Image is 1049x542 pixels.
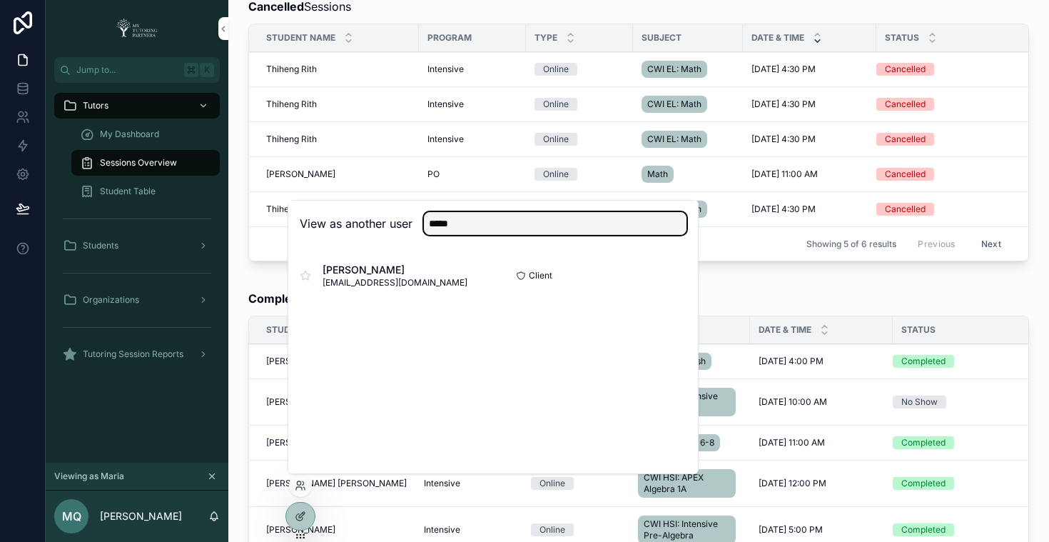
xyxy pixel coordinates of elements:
[54,57,220,83] button: Jump to...K
[642,32,681,44] span: Subject
[759,396,827,408] span: [DATE] 10:00 AM
[885,32,919,44] span: Status
[751,64,816,75] span: [DATE] 4:30 PM
[893,355,1029,368] a: Completed
[266,478,407,489] a: [PERSON_NAME] [PERSON_NAME]
[71,179,220,204] a: Student Table
[100,157,177,169] span: Sessions Overview
[759,437,825,448] span: [DATE] 11:00 AM
[300,215,412,232] h2: View as another user
[543,63,569,76] div: Online
[647,64,701,75] span: CWI EL: Math
[543,133,569,146] div: Online
[100,129,159,140] span: My Dashboard
[266,324,335,336] span: Student Name
[100,509,182,523] p: [PERSON_NAME]
[759,478,826,489] span: [DATE] 12:00 PM
[638,466,741,501] a: CWI HSI: APEX Algebra 1A
[266,437,407,448] a: [PERSON_NAME]
[76,64,178,76] span: Jump to...
[543,168,569,181] div: Online
[248,291,310,306] strong: Completed
[644,518,730,541] span: CWI HSI: Intensive Pre-Algebra
[759,396,884,408] a: [DATE] 10:00 AM
[885,203,926,216] div: Cancelled
[751,32,804,44] span: Date & Time
[751,169,818,180] span: [DATE] 11:00 AM
[759,524,823,536] span: [DATE] 5:00 PM
[266,134,317,145] span: Thiheng Rith
[266,396,335,408] span: [PERSON_NAME]
[901,396,938,408] div: No Show
[54,233,220,259] a: Students
[427,169,440,180] span: PO
[83,348,183,360] span: Tutoring Session Reports
[539,477,565,490] div: Online
[885,63,926,76] div: Cancelled
[806,239,896,250] span: Showing 5 of 6 results
[647,169,668,180] span: Math
[647,99,701,110] span: CWI EL: Math
[71,121,220,147] a: My Dashboard
[759,324,811,336] span: Date & Time
[54,287,220,313] a: Organizations
[71,150,220,176] a: Sessions Overview
[751,204,816,215] span: [DATE] 4:30 PM
[427,99,464,110] span: Intensive
[893,523,1029,536] a: Completed
[885,98,926,111] div: Cancelled
[901,355,946,368] div: Completed
[885,133,926,146] div: Cancelled
[83,100,108,111] span: Tutors
[266,356,407,367] a: [PERSON_NAME]
[83,240,118,251] span: Students
[901,324,936,336] span: Status
[531,477,621,490] a: Online
[893,436,1029,449] a: Completed
[62,508,81,525] span: MQ
[885,168,926,181] div: Cancelled
[266,169,335,180] span: [PERSON_NAME]
[529,270,552,281] span: Client
[424,524,460,536] span: Intensive
[54,93,220,119] a: Tutors
[539,523,565,536] div: Online
[751,99,816,110] span: [DATE] 4:30 PM
[534,32,557,44] span: Type
[266,99,317,110] span: Thiheng Rith
[759,524,884,536] a: [DATE] 5:00 PM
[427,134,464,145] span: Intensive
[424,478,460,489] span: Intensive
[266,356,335,367] span: [PERSON_NAME]
[266,437,335,448] span: [PERSON_NAME]
[759,437,884,448] a: [DATE] 11:00 AM
[266,524,407,536] a: [PERSON_NAME]
[323,277,467,288] span: [EMAIL_ADDRESS][DOMAIN_NAME]
[893,396,1029,408] a: No Show
[266,524,335,536] span: [PERSON_NAME]
[266,396,407,408] a: [PERSON_NAME]
[424,524,514,536] a: Intensive
[427,32,472,44] span: Program
[112,17,162,40] img: App logo
[266,64,317,75] span: Thiheng Rith
[644,472,730,495] span: CWI HSI: APEX Algebra 1A
[647,134,701,145] span: CWI EL: Math
[759,356,824,367] span: [DATE] 4:00 PM
[248,290,358,307] span: Sessions
[759,356,884,367] a: [DATE] 4:00 PM
[46,83,228,386] div: scrollable content
[266,32,335,44] span: Student Name
[901,436,946,449] div: Completed
[901,477,946,490] div: Completed
[83,294,139,306] span: Organizations
[543,98,569,111] div: Online
[751,134,816,145] span: [DATE] 4:30 PM
[971,233,1011,255] button: Next
[531,523,621,536] a: Online
[323,263,467,277] span: [PERSON_NAME]
[54,341,220,367] a: Tutoring Session Reports
[901,523,946,536] div: Completed
[100,186,156,197] span: Student Table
